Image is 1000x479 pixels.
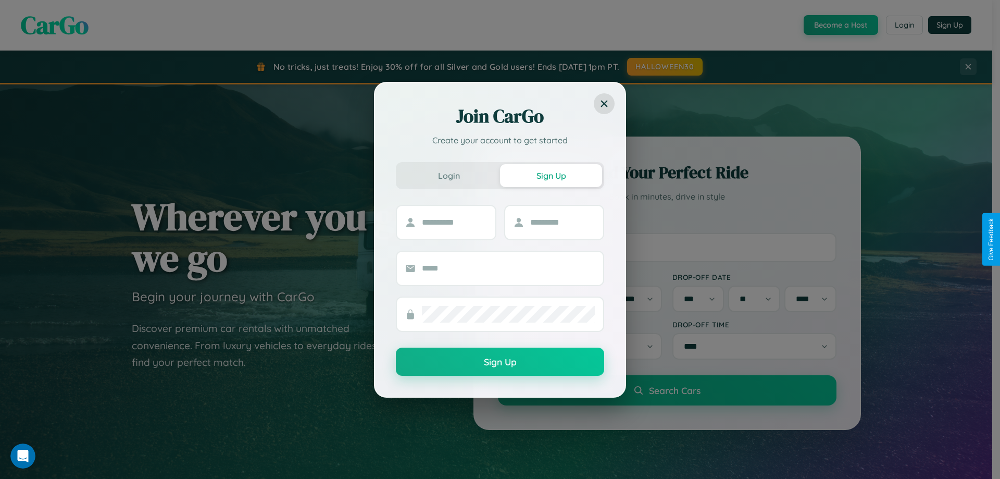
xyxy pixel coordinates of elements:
[396,134,604,146] p: Create your account to get started
[988,218,995,261] div: Give Feedback
[500,164,602,187] button: Sign Up
[396,348,604,376] button: Sign Up
[396,104,604,129] h2: Join CarGo
[10,444,35,469] iframe: Intercom live chat
[398,164,500,187] button: Login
